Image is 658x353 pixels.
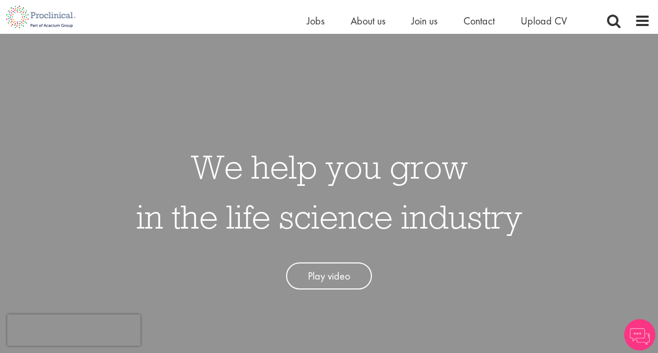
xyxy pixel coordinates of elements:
a: Contact [463,14,495,28]
a: About us [351,14,385,28]
img: Chatbot [624,319,655,350]
a: Play video [286,262,372,290]
a: Upload CV [521,14,567,28]
h1: We help you grow in the life science industry [136,142,522,242]
a: Jobs [307,14,325,28]
a: Join us [411,14,437,28]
